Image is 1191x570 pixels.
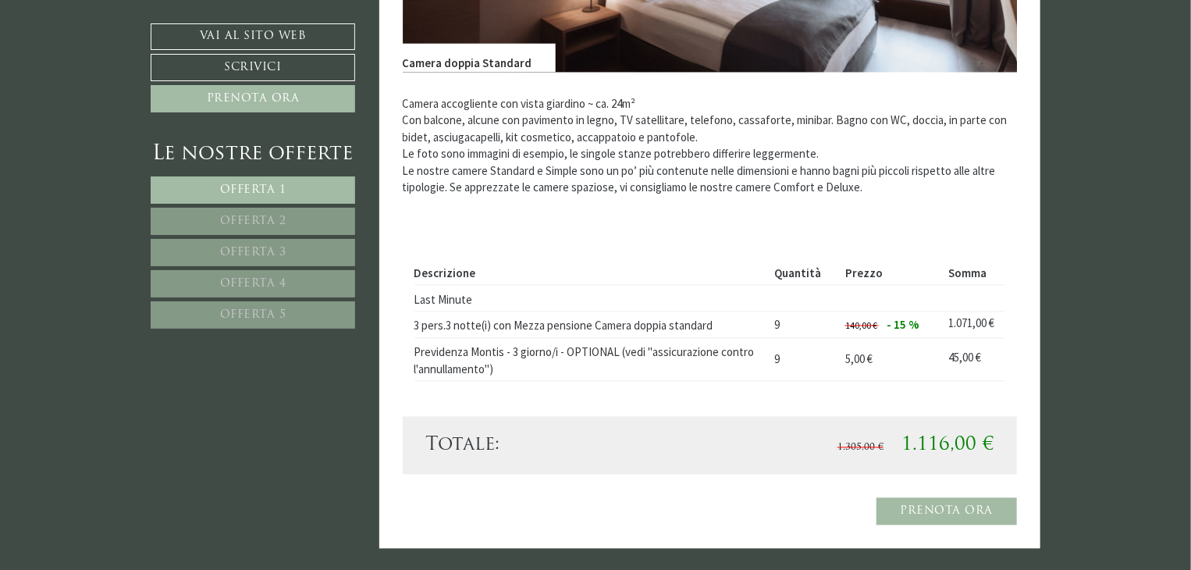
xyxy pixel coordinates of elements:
[12,41,215,86] div: Buon giorno, come possiamo aiutarla?
[151,140,355,169] div: Le nostre offerte
[837,444,883,453] span: 1.305,00 €
[220,278,286,290] span: Offerta 4
[943,262,1005,285] th: Somma
[887,318,919,333] span: - 15 %
[839,262,943,285] th: Prezzo
[151,23,355,50] a: Vai al sito web
[414,433,710,459] div: Totale:
[769,312,839,338] td: 9
[414,312,770,338] td: 3 pers.3 notte(i) con Mezza pensione Camera doppia standard
[876,498,1018,525] a: Prenota ora
[845,352,873,367] span: 5,00 €
[403,96,1018,197] p: Camera accogliente con vista giardino ~ ca. 24m² Con balcone, alcune con pavimento in legno, TV s...
[268,12,347,37] div: mercoledì
[845,320,877,332] span: 140,00 €
[414,338,770,381] td: Previdenza Montis - 3 giorno/i - OPTIONAL (vedi "assicurazione contro l'annullamento")
[530,411,616,439] button: Invia
[23,73,207,83] small: 17:03
[414,286,770,312] td: Last Minute
[414,262,770,285] th: Descrizione
[943,312,1005,338] td: 1.071,00 €
[220,247,286,258] span: Offerta 3
[151,85,355,112] a: Prenota ora
[769,262,839,285] th: Quantità
[220,216,286,227] span: Offerta 2
[220,309,286,321] span: Offerta 5
[151,54,355,81] a: Scrivici
[23,45,207,56] div: Montis – Active Nature Spa
[403,44,556,72] div: Camera doppia Standard
[901,436,994,455] span: 1.116,00 €
[220,184,286,196] span: Offerta 1
[769,338,839,381] td: 9
[943,338,1005,381] td: 45,00 €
